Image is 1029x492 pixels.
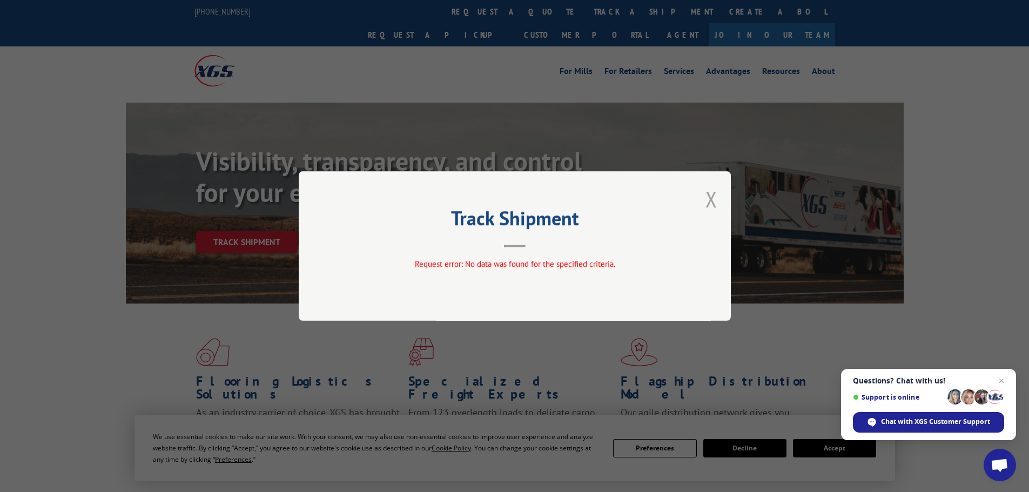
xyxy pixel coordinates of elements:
h2: Track Shipment [353,211,677,231]
button: Close modal [705,185,717,213]
span: Chat with XGS Customer Support [881,417,990,427]
span: Questions? Chat with us! [853,376,1004,385]
div: Open chat [984,449,1016,481]
div: Chat with XGS Customer Support [853,412,1004,433]
span: Request error: No data was found for the specified criteria. [414,259,615,269]
span: Support is online [853,393,944,401]
span: Close chat [995,374,1008,387]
